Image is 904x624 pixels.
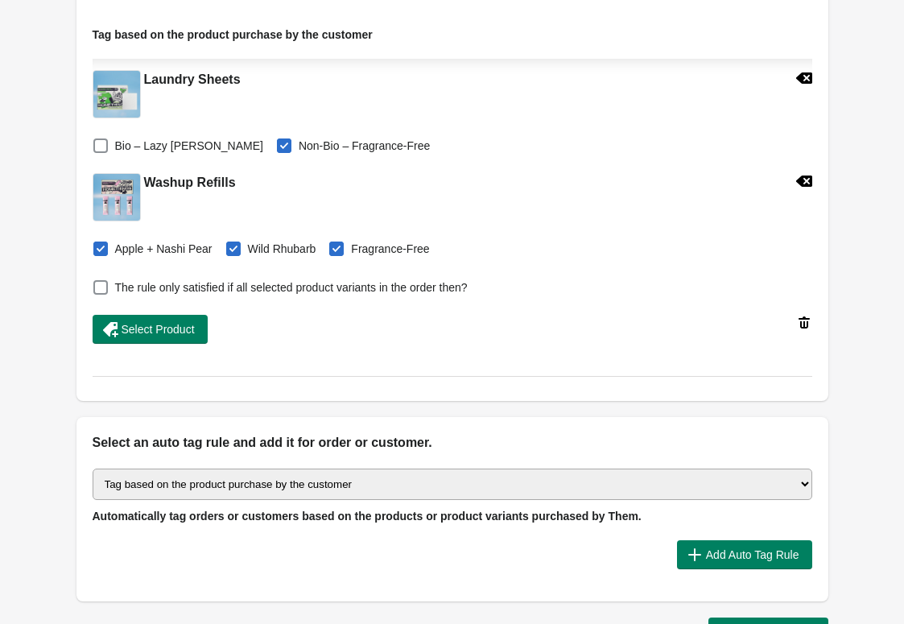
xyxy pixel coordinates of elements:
[706,548,799,561] span: Add Auto Tag Rule
[299,138,430,154] span: Non-Bio – Fragrance-Free
[144,173,236,192] h2: Washup Refills
[93,174,140,221] img: Blue_background_-_washup_refills_1.jpg
[115,279,468,295] span: The rule only satisfied if all selected product variants in the order then?
[115,138,263,154] span: Bio – Lazy [PERSON_NAME]
[93,433,812,453] h2: Select an auto tag rule and add it for order or customer.
[93,315,208,344] button: Select Product
[115,241,213,257] span: Apple + Nashi Pear
[93,28,373,41] span: Tag based on the product purchase by the customer
[144,70,241,89] h2: Laundry Sheets
[351,241,429,257] span: Fragrance-Free
[248,241,316,257] span: Wild Rhubarb
[122,323,195,336] span: Select Product
[93,71,140,118] img: Homethings_Laundry_Sheets_-_blue.jpg
[93,510,642,523] span: Automatically tag orders or customers based on the products or product variants purchased by Them.
[677,540,812,569] button: Add Auto Tag Rule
